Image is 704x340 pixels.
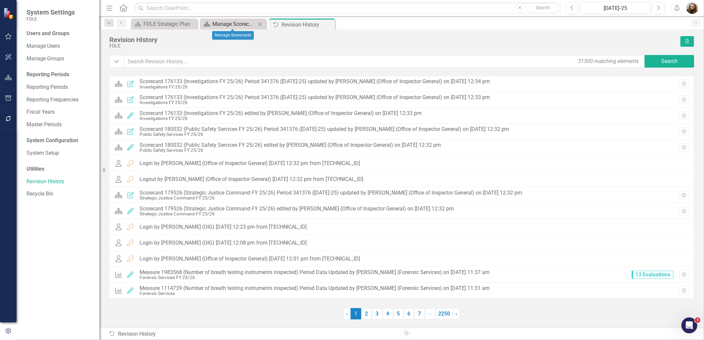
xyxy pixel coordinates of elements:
button: [DATE]-25 [580,2,651,14]
div: Manage Scorecards [212,20,256,28]
button: Search [526,3,559,13]
a: Recycle Bin [27,190,93,198]
img: Jennifer Siddoway [686,2,698,14]
div: Scorecard 180032 (Public Safety Services FY 25/26) Period 341376 ([DATE]-25) updated by [PERSON_N... [140,126,509,132]
div: Scorecard 180032 (Public Safety Services FY 25/26) edited by [PERSON_NAME] (Office of Inspector G... [140,142,441,148]
a: Revision History [27,178,93,186]
div: Strategic Justice Command FY 25/26 [140,211,454,216]
div: System Configuration [27,137,93,144]
a: 6 [404,308,414,319]
a: Manage Groups [27,55,93,63]
span: › [456,311,457,317]
span: ‹ [346,311,348,317]
div: Scorecard 176133 (Investigations FY 25/26) Period 341376 ([DATE]-25) updated by [PERSON_NAME] (Of... [140,79,490,85]
span: 3 [695,317,700,323]
a: Reporting Frequencies [27,96,93,104]
div: FDLE Strategic Plan [144,20,196,28]
div: Forensic Services FY 25/26 [140,275,490,280]
div: 31500 matching elements [576,56,640,67]
div: Users and Groups [27,30,93,37]
div: Public Safety Services FY 25/26 [140,132,509,137]
div: Investigations FY 25/26 [140,85,490,89]
img: ClearPoint Strategy [3,7,15,19]
div: FDLE [109,43,677,48]
a: 2250 [436,308,453,319]
div: Measure 1114739 (Number of breath testing instruments inspected) Period Data Updated by [PERSON_N... [140,285,490,291]
div: Scorecard 179526 (Strategic Justice Command FY 25/26) Period 341376 ([DATE]-25) updated by [PERSO... [140,190,522,196]
a: 4 [382,308,393,319]
div: Forensic Services [140,291,490,296]
a: 7 [414,308,425,319]
a: FDLE Strategic Plan [133,20,196,28]
a: Fiscal Years [27,108,93,116]
div: Manage Scorecards [212,31,254,40]
div: Logout by [PERSON_NAME] (Office of Inspector General) [DATE] 12:32 pm from [TECHNICAL_ID] [140,176,363,182]
div: Scorecard 179526 (Strategic Justice Command FY 25/26) edited by [PERSON_NAME] (Office of Inspecto... [140,206,454,212]
div: Login by [PERSON_NAME] (OIG) [DATE] 12:08 pm from [TECHNICAL_ID] [140,240,307,246]
a: Manage Users [27,42,93,50]
div: Strategic Justice Command FY 25/26 [140,196,522,200]
div: [DATE]-25 [583,4,648,12]
a: System Setup [27,149,93,157]
span: System Settings [27,8,75,16]
div: Scorecard 176133 (Investigations FY 25/26) edited by [PERSON_NAME] (Office of Inspector General) ... [140,110,422,116]
button: Search [645,55,694,68]
a: Master Periods [27,121,93,129]
div: Login by [PERSON_NAME] (Office of Inspector General) [DATE] 12:01 pm from [TECHNICAL_ID] [140,256,360,262]
span: 1 [351,308,361,319]
div: Revision History [109,330,397,338]
span: Search [536,5,550,10]
a: 5 [393,308,404,319]
small: FDLE [27,16,75,22]
div: Measure 1983568 (Number of breath testing instruments inspected) Period Data Updated by [PERSON_N... [140,269,490,275]
a: Manage Scorecards [202,20,256,28]
div: Investigations FY 25/26 [140,116,422,121]
div: Reporting Periods [27,71,93,79]
a: 3 [372,308,382,319]
div: Login by [PERSON_NAME] (Office of Inspector General) [DATE] 12:32 pm from [TECHNICAL_ID] [140,160,360,166]
div: Public Safety Services FY 25/26 [140,148,441,153]
a: 2 [361,308,372,319]
input: Search ClearPoint... [134,2,561,14]
div: Utilities [27,165,93,173]
div: Investigations FY 25/26 [140,100,490,105]
input: Search Revision History... [124,55,646,68]
iframe: Intercom live chat [681,317,697,333]
span: 13 Evaluations [632,271,674,279]
a: Reporting Periods [27,84,93,91]
div: Revision History [281,21,333,29]
div: Login by [PERSON_NAME] (OIG) [DATE] 12:23 pm from [TECHNICAL_ID] [140,224,307,230]
div: Scorecard 176133 (Investigations FY 25/26) Period 341376 ([DATE]-25) updated by [PERSON_NAME] (Of... [140,94,490,100]
div: Revision History [109,36,677,43]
